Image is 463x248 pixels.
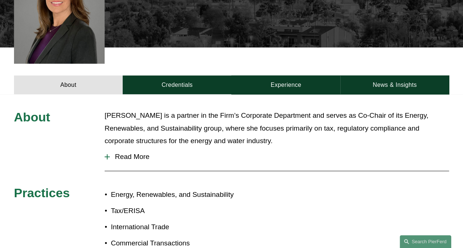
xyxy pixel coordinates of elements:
a: Experience [231,75,340,94]
a: News & Insights [340,75,449,94]
span: Read More [110,153,449,161]
a: Search this site [400,235,451,248]
span: Practices [14,186,70,200]
p: [PERSON_NAME] is a partner in the Firm’s Corporate Department and serves as Co-Chair of its Energ... [105,109,449,147]
span: About [14,110,50,124]
p: International Trade [111,221,250,233]
a: About [14,75,123,94]
p: Tax/ERISA [111,205,250,217]
p: Energy, Renewables, and Sustainability [111,188,250,201]
a: Credentials [123,75,231,94]
button: Read More [105,147,449,166]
